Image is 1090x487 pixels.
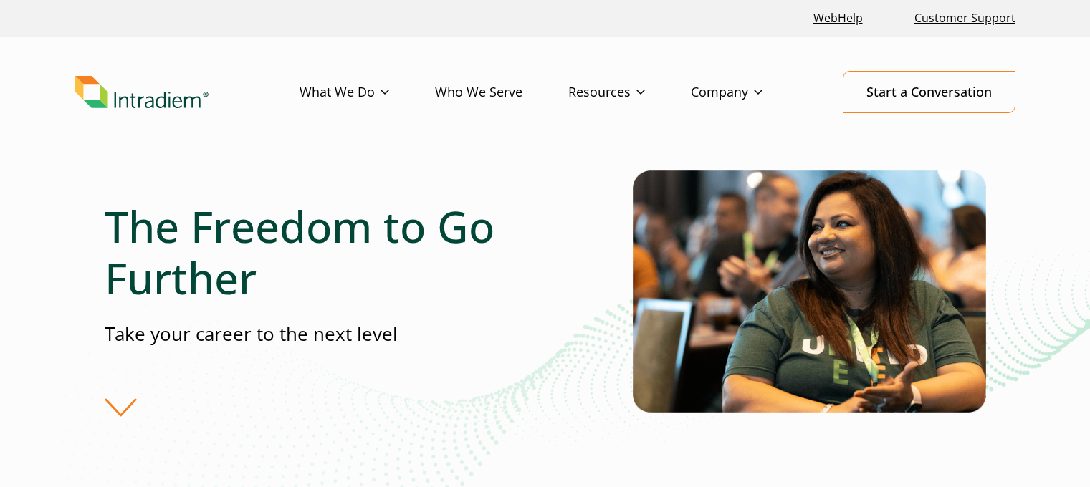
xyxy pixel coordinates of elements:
a: Resources [568,72,691,113]
p: Take your career to the next level [105,321,545,347]
a: Company [691,72,808,113]
h1: The Freedom to Go Further [105,201,545,304]
img: Intradiem [75,76,209,109]
a: Start a Conversation [843,71,1015,113]
a: Who We Serve [435,72,568,113]
a: Link to homepage of Intradiem [75,76,300,109]
a: Customer Support [909,3,1021,34]
a: What We Do [300,72,435,113]
a: Link opens in a new window [808,3,869,34]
